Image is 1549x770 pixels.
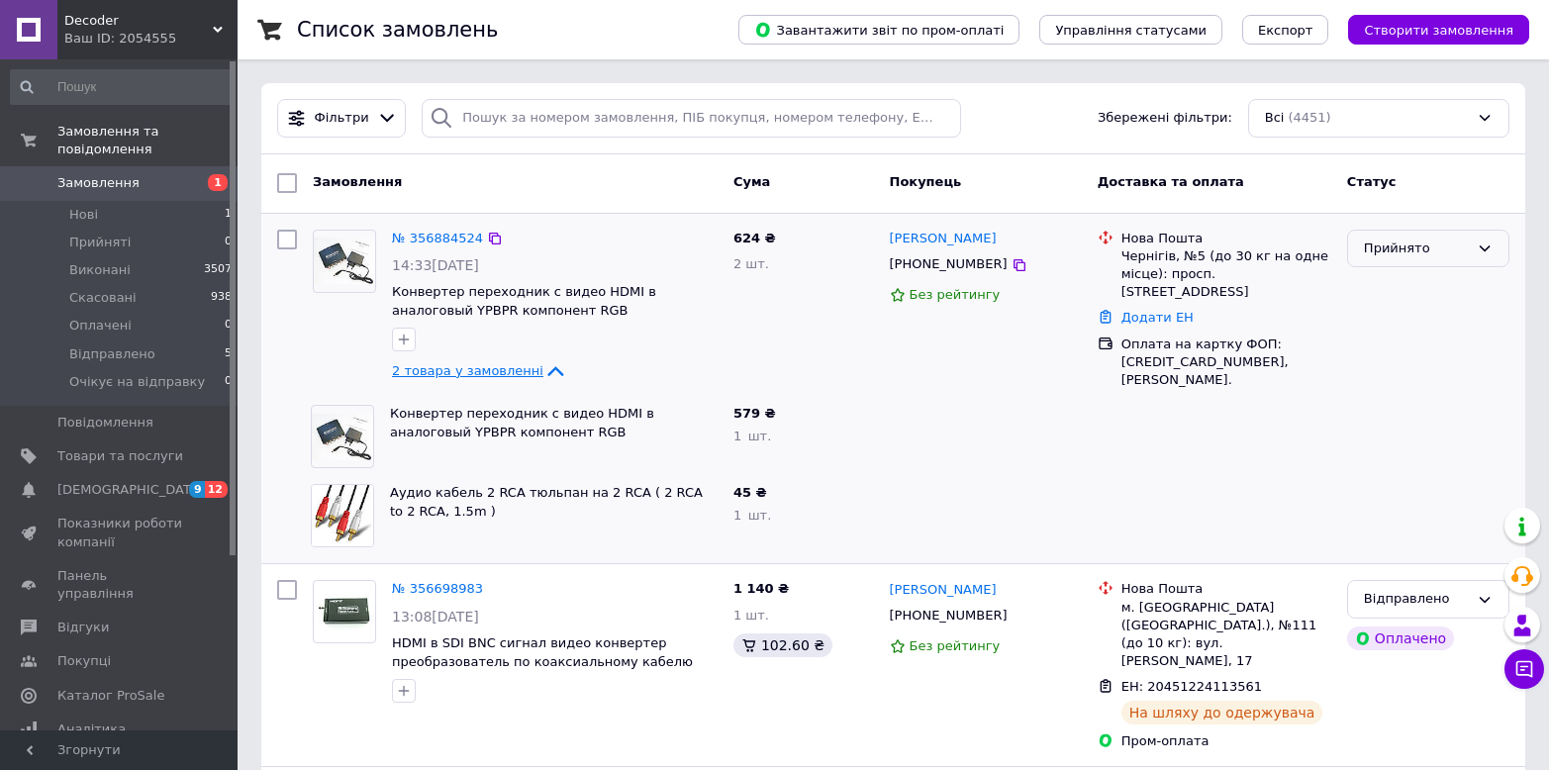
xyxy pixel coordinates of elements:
[392,363,567,378] a: 2 товара у замовленні
[1265,109,1285,128] span: Всі
[1504,649,1544,689] button: Чат з покупцем
[225,317,232,335] span: 0
[1328,22,1529,37] a: Створити замовлення
[1364,23,1513,38] span: Створити замовлення
[312,485,373,546] img: Фото товару
[890,230,997,248] a: [PERSON_NAME]
[314,589,375,634] img: Фото товару
[1055,23,1207,38] span: Управління статусами
[1121,336,1331,390] div: Оплата на картку ФОП: [CREDIT_CARD_NUMBER], [PERSON_NAME].
[1121,732,1331,750] div: Пром-оплата
[392,231,483,245] a: № 356884524
[1121,247,1331,302] div: Чернігів, №5 (до 30 кг на одне місце): просп. [STREET_ADDRESS]
[69,261,131,279] span: Виконані
[390,485,703,519] a: Аудио кабель 2 RCA тюльпан на 2 RCA ( 2 RCA to 2 RCA, 1.5m )
[1121,310,1194,325] a: Додати ЕН
[57,174,140,192] span: Замовлення
[1121,701,1323,724] div: На шляху до одержувача
[69,373,205,391] span: Очікує на відправку
[1039,15,1222,45] button: Управління статусами
[64,12,213,30] span: Decoder
[1347,174,1397,189] span: Статус
[313,230,376,293] a: Фото товару
[57,515,183,550] span: Показники роботи компанії
[1364,239,1469,259] div: Прийнято
[10,69,234,105] input: Пошук
[189,481,205,498] span: 9
[69,317,132,335] span: Оплачені
[315,109,369,128] span: Фільтри
[1121,230,1331,247] div: Нова Пошта
[57,123,238,158] span: Замовлення та повідомлення
[890,608,1008,623] span: [PHONE_NUMBER]
[890,256,1008,271] span: [PHONE_NUMBER]
[312,414,373,460] img: Фото товару
[733,174,770,189] span: Cума
[733,429,771,443] span: 1 шт.
[733,485,767,500] span: 45 ₴
[211,289,232,307] span: 938
[1348,15,1529,45] button: Створити замовлення
[422,99,960,138] input: Пошук за номером замовлення, ПІБ покупця, номером телефону, Email, номером накладної
[1121,580,1331,598] div: Нова Пошта
[392,581,483,596] a: № 356698983
[733,231,776,245] span: 624 ₴
[733,581,789,596] span: 1 140 ₴
[392,257,479,273] span: 14:33[DATE]
[1258,23,1313,38] span: Експорт
[69,206,98,224] span: Нові
[1121,679,1262,694] span: ЕН: 20451224113561
[733,406,776,421] span: 579 ₴
[57,414,153,432] span: Повідомлення
[225,206,232,224] span: 1
[390,406,654,457] a: Конвертер переходник с видео HDMI в аналоговый YPBPR компонент RGB преобразователь (HDMI to YPBPR)
[1098,174,1244,189] span: Доставка та оплата
[69,289,137,307] span: Скасовані
[57,687,164,705] span: Каталог ProSale
[733,633,832,657] div: 102.60 ₴
[392,284,656,336] a: Конвертер переходник с видео HDMI в аналоговый YPBPR компонент RGB преобразователь (HDMI to YPBPR)
[57,652,111,670] span: Покупці
[57,481,204,499] span: [DEMOGRAPHIC_DATA]
[733,608,769,623] span: 1 шт.
[1121,599,1331,671] div: м. [GEOGRAPHIC_DATA] ([GEOGRAPHIC_DATA].), №111 (до 10 кг): вул. [PERSON_NAME], 17
[1288,110,1330,125] span: (4451)
[64,30,238,48] div: Ваш ID: 2054555
[314,238,375,284] img: Фото товару
[225,234,232,251] span: 0
[392,609,479,625] span: 13:08[DATE]
[69,345,155,363] span: Відправлено
[57,447,183,465] span: Товари та послуги
[208,174,228,191] span: 1
[57,619,109,636] span: Відгуки
[754,21,1004,39] span: Завантажити звіт по пром-оплаті
[69,234,131,251] span: Прийняті
[313,174,402,189] span: Замовлення
[738,15,1019,45] button: Завантажити звіт по пром-оплаті
[733,508,771,523] span: 1 шт.
[890,581,997,600] a: [PERSON_NAME]
[910,638,1001,653] span: Без рейтингу
[1098,109,1232,128] span: Збережені фільтри:
[890,174,962,189] span: Покупець
[225,345,232,363] span: 5
[1347,626,1454,650] div: Оплачено
[57,721,126,738] span: Аналітика
[1242,15,1329,45] button: Експорт
[1364,589,1469,610] div: Відправлено
[313,580,376,643] a: Фото товару
[205,481,228,498] span: 12
[392,363,543,378] span: 2 товара у замовленні
[57,567,183,603] span: Панель управління
[910,287,1001,302] span: Без рейтингу
[225,373,232,391] span: 0
[733,256,769,271] span: 2 шт.
[297,18,498,42] h1: Список замовлень
[204,261,232,279] span: 3507
[392,635,693,687] a: HDMI в SDI BNC сигнал видео конвертер преобразователь по коаксиальному кабелю для видеонаблюдения...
